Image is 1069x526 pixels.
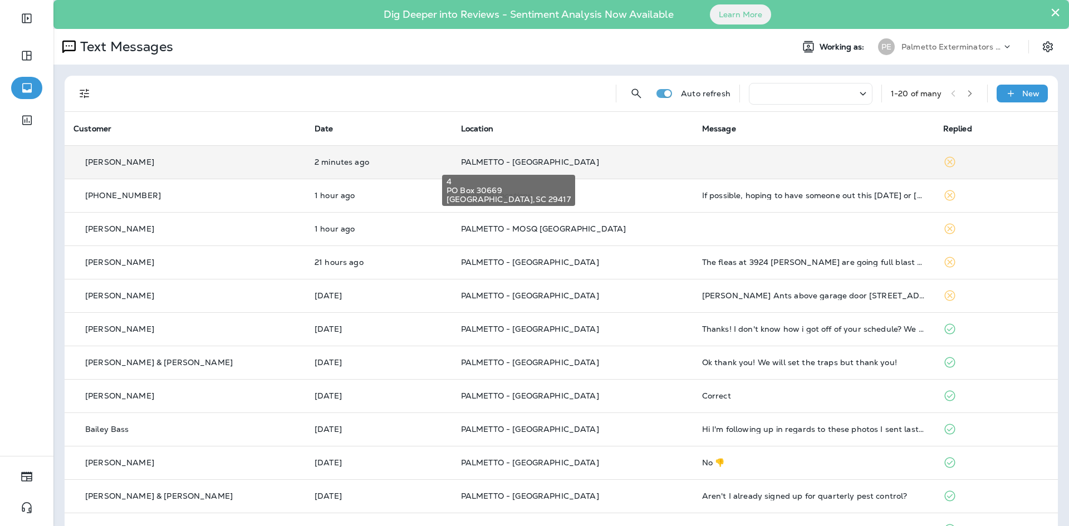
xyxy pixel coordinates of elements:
p: Bailey Bass [85,425,129,434]
span: Date [315,124,334,134]
p: Sep 22, 2025 07:50 PM [315,458,443,467]
div: Hi I'm following up in regards to these photos I sent last week. I was told I'd be notified as to... [702,425,925,434]
p: [PERSON_NAME] [85,224,154,233]
p: Sep 23, 2025 02:23 PM [315,325,443,333]
div: PE [878,38,895,55]
div: Carpenter Ants above garage door 954 Key Colony Court Mount Pleasant, SC 29464 [702,291,925,300]
p: [PERSON_NAME] [85,158,154,166]
p: Sep 25, 2025 11:26 AM [315,224,443,233]
p: Sep 25, 2025 01:09 PM [315,158,443,166]
div: Aren't I already signed up for quarterly pest control? [702,491,925,500]
span: PALMETTO - [GEOGRAPHIC_DATA] [461,391,599,401]
p: Text Messages [76,38,173,55]
span: PALMETTO - [GEOGRAPHIC_DATA] [461,291,599,301]
span: PALMETTO - [GEOGRAPHIC_DATA] [461,324,599,334]
span: Message [702,124,736,134]
span: PALMETTO - MOSQ [GEOGRAPHIC_DATA] [461,224,626,234]
p: Sep 22, 2025 07:05 PM [315,491,443,500]
p: Sep 23, 2025 10:30 AM [315,391,443,400]
div: The fleas at 3924 Hilda are going full blast again. We didn't get over there to vacuum it. We mov... [702,258,925,267]
p: [PERSON_NAME] [85,258,154,267]
span: PALMETTO - [GEOGRAPHIC_DATA] [461,458,599,468]
div: 1 - 20 of many [891,89,942,98]
p: [PERSON_NAME] [85,291,154,300]
button: Search Messages [625,82,648,105]
p: Sep 23, 2025 11:57 AM [315,358,443,367]
p: [PERSON_NAME] & [PERSON_NAME] [85,491,233,500]
p: [PERSON_NAME] [85,325,154,333]
span: Location [461,124,493,134]
div: Thanks! I don't know how i got off of your schedule? We have been customers since 2003 [702,325,925,333]
div: No 👎 [702,458,925,467]
span: PALMETTO - [GEOGRAPHIC_DATA] [461,157,599,167]
span: PO Box 30669 [447,186,571,195]
p: Sep 23, 2025 02:48 PM [315,291,443,300]
span: PALMETTO - [GEOGRAPHIC_DATA] [461,491,599,501]
p: [PERSON_NAME] [85,458,154,467]
p: Sep 25, 2025 11:55 AM [315,191,443,200]
span: Working as: [820,42,867,52]
p: Dig Deeper into Reviews - Sentiment Analysis Now Available [351,13,706,16]
span: Replied [943,124,972,134]
button: Settings [1038,37,1058,57]
p: [PERSON_NAME] & [PERSON_NAME] [85,358,233,367]
button: Learn More [710,4,771,24]
span: PALMETTO - [GEOGRAPHIC_DATA] [461,257,599,267]
button: Close [1050,3,1061,21]
span: 4 [447,177,571,186]
p: Sep 24, 2025 04:08 PM [315,258,443,267]
div: Correct [702,391,925,400]
p: [PERSON_NAME] [85,391,154,400]
div: If possible, hoping to have someone out this coming Monday or Tuesday. We have guest arriving on ... [702,191,925,200]
p: Palmetto Exterminators LLC [901,42,1002,51]
p: Sep 23, 2025 07:09 AM [315,425,443,434]
button: Filters [73,82,96,105]
span: PALMETTO - [GEOGRAPHIC_DATA] [461,424,599,434]
p: New [1022,89,1039,98]
p: Auto refresh [681,89,730,98]
p: [PHONE_NUMBER] [85,191,161,200]
span: [GEOGRAPHIC_DATA] , SC 29417 [447,195,571,204]
span: PALMETTO - [GEOGRAPHIC_DATA] [461,357,599,367]
div: Ok thank you! We will set the traps but thank you! [702,358,925,367]
button: Expand Sidebar [11,7,42,30]
span: Customer [73,124,111,134]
